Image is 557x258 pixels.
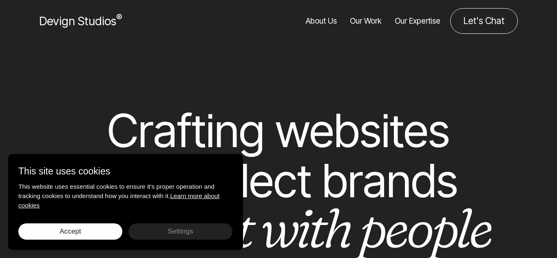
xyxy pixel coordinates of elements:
a: Our Expertise [395,8,440,34]
button: Settings [128,223,232,240]
span: Devign Studios [39,14,122,28]
span: Accept [60,227,81,235]
p: This site uses cookies [18,164,233,179]
sup: ® [116,12,122,23]
a: Our Work [350,8,382,34]
a: Contact us about your project [450,8,518,34]
span: Settings [168,227,193,235]
p: This website uses essential cookies to ensure it's proper operation and tracking cookies to under... [18,182,233,210]
h1: Crafting websites that reflect brands & [65,106,493,256]
button: Accept [18,223,122,240]
a: Devign Studios® Homepage [39,12,122,30]
a: About Us [306,8,337,34]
